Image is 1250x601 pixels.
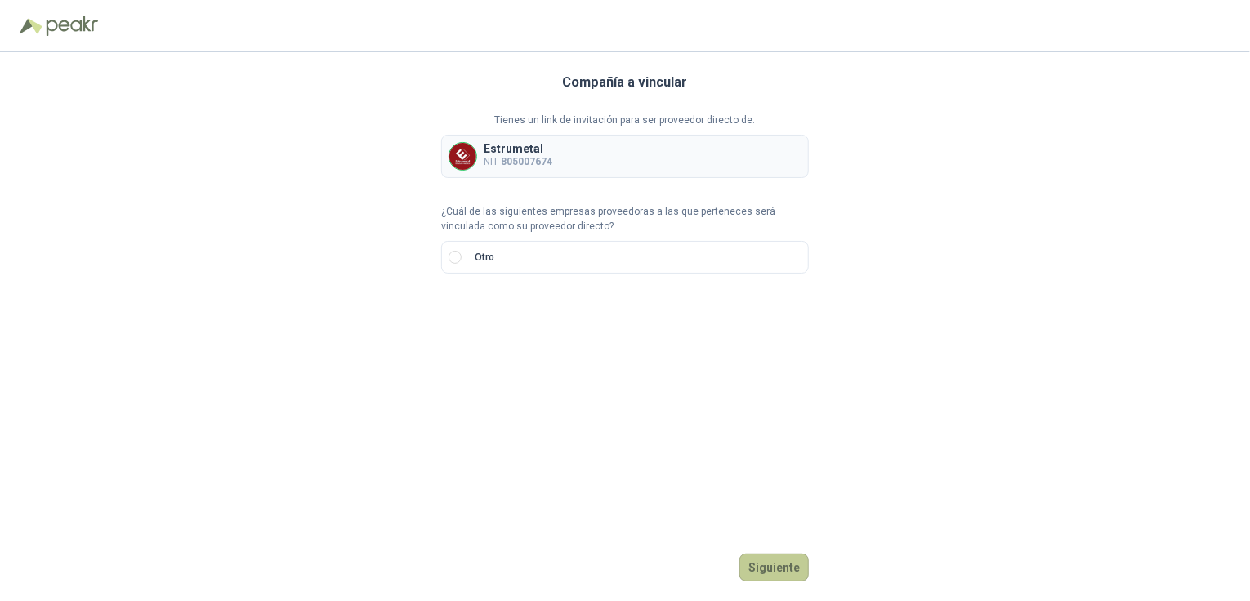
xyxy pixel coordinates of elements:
[20,18,42,34] img: Logo
[484,154,552,170] p: NIT
[739,554,809,581] button: Siguiente
[441,113,809,128] p: Tienes un link de invitación para ser proveedor directo de:
[501,156,552,167] b: 805007674
[46,16,98,36] img: Peakr
[475,250,494,265] p: Otro
[563,72,688,93] h3: Compañía a vincular
[484,143,552,154] p: Estrumetal
[449,143,476,170] img: Company Logo
[441,204,809,235] p: ¿Cuál de las siguientes empresas proveedoras a las que perteneces será vinculada como su proveedo...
